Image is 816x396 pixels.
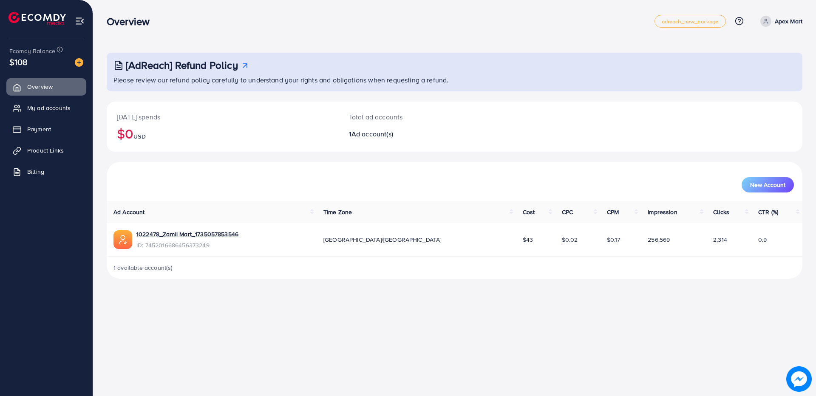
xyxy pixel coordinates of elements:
span: $43 [523,235,533,244]
span: USD [133,132,145,141]
span: 256,569 [648,235,670,244]
span: Overview [27,82,53,91]
span: adreach_new_package [662,19,719,24]
a: Product Links [6,142,86,159]
a: Billing [6,163,86,180]
h2: $0 [117,125,329,141]
span: $108 [9,56,28,68]
span: New Account [750,182,785,188]
p: Apex Mart [775,16,802,26]
span: Billing [27,167,44,176]
span: ID: 7452016686456373249 [136,241,238,249]
a: Overview [6,78,86,95]
p: Please review our refund policy carefully to understand your rights and obligations when requesti... [113,75,797,85]
p: Total ad accounts [349,112,502,122]
span: Impression [648,208,677,216]
span: 2,314 [713,235,727,244]
a: Apex Mart [757,16,802,27]
img: logo [8,12,66,25]
span: CTR (%) [758,208,778,216]
span: 0.9 [758,235,767,244]
span: $0.17 [607,235,620,244]
img: image [75,58,83,67]
img: menu [75,16,85,26]
span: [GEOGRAPHIC_DATA]/[GEOGRAPHIC_DATA] [323,235,442,244]
span: Ecomdy Balance [9,47,55,55]
span: Product Links [27,146,64,155]
span: Payment [27,125,51,133]
span: Ad account(s) [351,129,393,139]
span: Cost [523,208,535,216]
span: Clicks [713,208,729,216]
button: New Account [742,177,794,192]
a: Payment [6,121,86,138]
span: $0.02 [562,235,578,244]
p: [DATE] spends [117,112,329,122]
a: My ad accounts [6,99,86,116]
span: CPM [607,208,619,216]
h3: [AdReach] Refund Policy [126,59,238,71]
img: ic-ads-acc.e4c84228.svg [113,230,132,249]
span: My ad accounts [27,104,71,112]
img: image [786,366,812,392]
span: Time Zone [323,208,352,216]
a: 1022478_Zamli Mart_1735057853546 [136,230,238,238]
h3: Overview [107,15,156,28]
span: 1 available account(s) [113,263,173,272]
h2: 1 [349,130,502,138]
span: Ad Account [113,208,145,216]
a: adreach_new_package [654,15,726,28]
span: CPC [562,208,573,216]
